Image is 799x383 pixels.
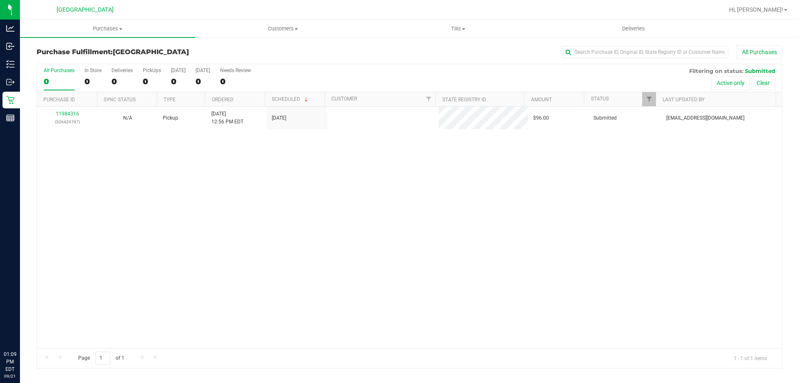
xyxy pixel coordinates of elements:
div: 0 [112,77,133,86]
span: [GEOGRAPHIC_DATA] [57,6,114,13]
span: Tills [371,25,545,33]
p: 01:09 PM EDT [4,350,16,373]
span: Hi, [PERSON_NAME]! [729,6,783,13]
a: 11984316 [56,111,79,117]
span: [GEOGRAPHIC_DATA] [113,48,189,56]
inline-svg: Inbound [6,42,15,50]
a: Purchase ID [43,97,75,103]
a: Last Updated By [663,97,705,103]
span: Page of 1 [71,352,131,365]
span: Pickup [163,114,178,122]
span: Filtering on status: [689,68,743,74]
a: Filter [422,92,435,106]
a: Type [164,97,176,103]
span: $96.00 [533,114,549,122]
span: Submitted [745,68,775,74]
div: 0 [44,77,74,86]
div: [DATE] [171,68,186,73]
inline-svg: Reports [6,114,15,122]
a: Status [591,96,609,102]
span: [DATE] 12:56 PM EDT [211,110,243,126]
span: Purchases [20,25,195,33]
a: Customer [331,96,357,102]
a: Tills [370,20,546,38]
a: Scheduled [272,96,310,102]
inline-svg: Analytics [6,24,15,33]
div: [DATE] [196,68,210,73]
span: Customers [196,25,370,33]
span: [EMAIL_ADDRESS][DOMAIN_NAME] [666,114,744,122]
a: Purchases [20,20,195,38]
a: State Registry ID [442,97,486,103]
iframe: Resource center unread badge [25,315,35,325]
iframe: Resource center [8,316,33,341]
div: 0 [196,77,210,86]
button: Active only [711,76,750,90]
p: (326429797) [42,118,92,126]
div: 0 [220,77,251,86]
button: N/A [123,114,132,122]
div: Deliveries [112,68,133,73]
div: Needs Review [220,68,251,73]
div: 0 [171,77,186,86]
span: Submitted [593,114,617,122]
div: In Store [84,68,102,73]
span: [DATE] [272,114,286,122]
div: 0 [143,77,161,86]
h3: Purchase Fulfillment: [37,48,285,56]
span: Deliveries [611,25,656,33]
div: 0 [84,77,102,86]
button: Clear [751,76,775,90]
a: Customers [195,20,370,38]
a: Sync Status [104,97,136,103]
div: PickUps [143,68,161,73]
input: 1 [95,352,110,365]
inline-svg: Inventory [6,60,15,68]
a: Deliveries [546,20,721,38]
div: All Purchases [44,68,74,73]
input: Search Purchase ID, Original ID, State Registry ID or Customer Name... [562,46,728,58]
button: All Purchases [737,45,782,59]
a: Ordered [212,97,233,103]
span: 1 - 1 of 1 items [727,352,774,364]
span: Not Applicable [123,115,132,121]
inline-svg: Retail [6,96,15,104]
a: Filter [642,92,656,106]
inline-svg: Outbound [6,78,15,86]
a: Amount [531,97,552,103]
p: 09/21 [4,373,16,379]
